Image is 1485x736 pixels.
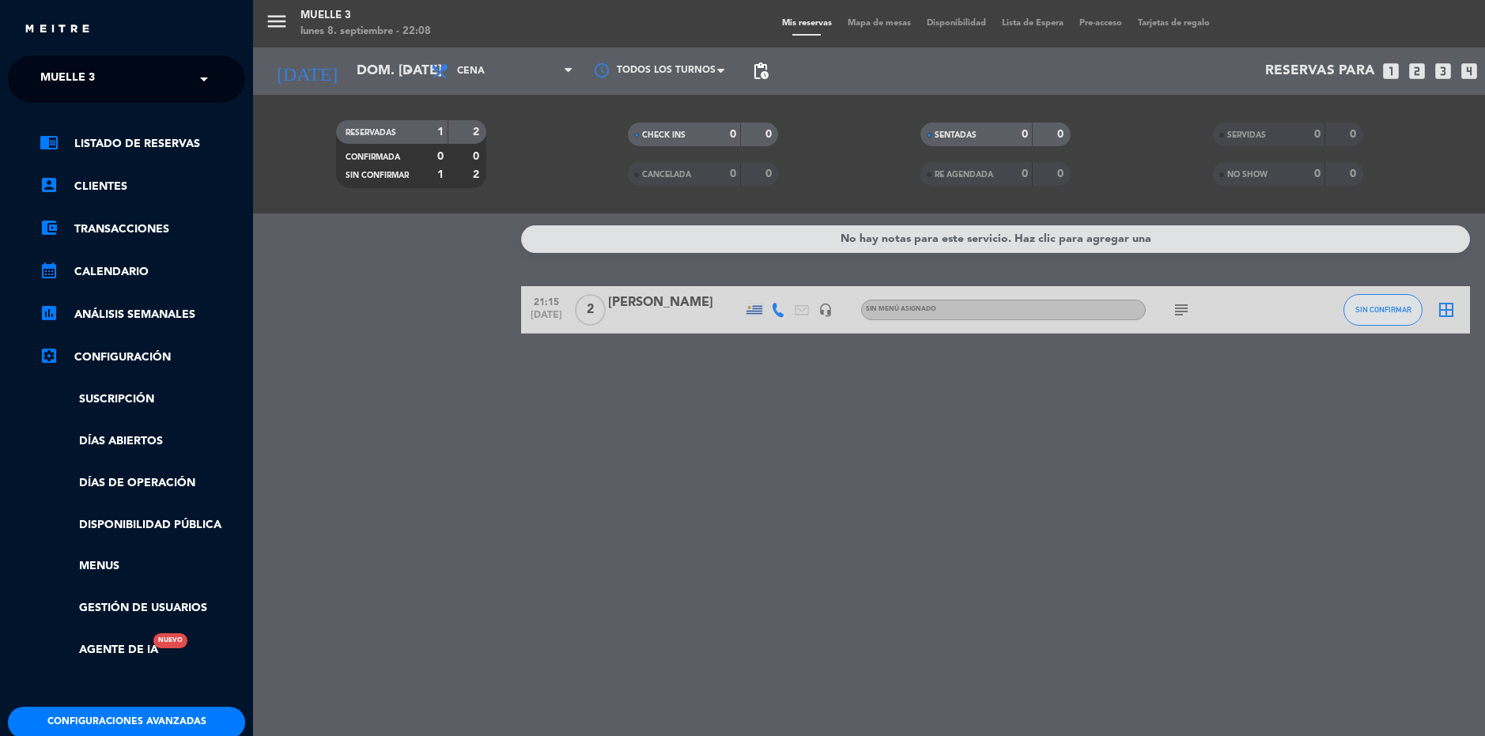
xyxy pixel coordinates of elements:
span: pending_actions [751,62,770,81]
a: Gestión de usuarios [40,599,245,617]
i: account_balance_wallet [40,218,59,237]
a: chrome_reader_modeListado de Reservas [40,134,245,153]
a: Menus [40,557,245,576]
i: account_box [40,176,59,194]
img: MEITRE [24,24,91,36]
i: settings_applications [40,346,59,365]
a: Suscripción [40,391,245,409]
div: Nuevo [153,633,187,648]
a: account_boxClientes [40,177,245,196]
a: Agente de IANuevo [40,641,158,659]
i: assessment [40,304,59,323]
a: account_balance_walletTransacciones [40,220,245,239]
a: Configuración [40,348,245,367]
a: calendar_monthCalendario [40,262,245,281]
a: Disponibilidad pública [40,516,245,534]
a: Días abiertos [40,432,245,451]
i: calendar_month [40,261,59,280]
a: assessmentANÁLISIS SEMANALES [40,305,245,324]
span: Muelle 3 [40,62,95,96]
i: chrome_reader_mode [40,133,59,152]
a: Días de Operación [40,474,245,493]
